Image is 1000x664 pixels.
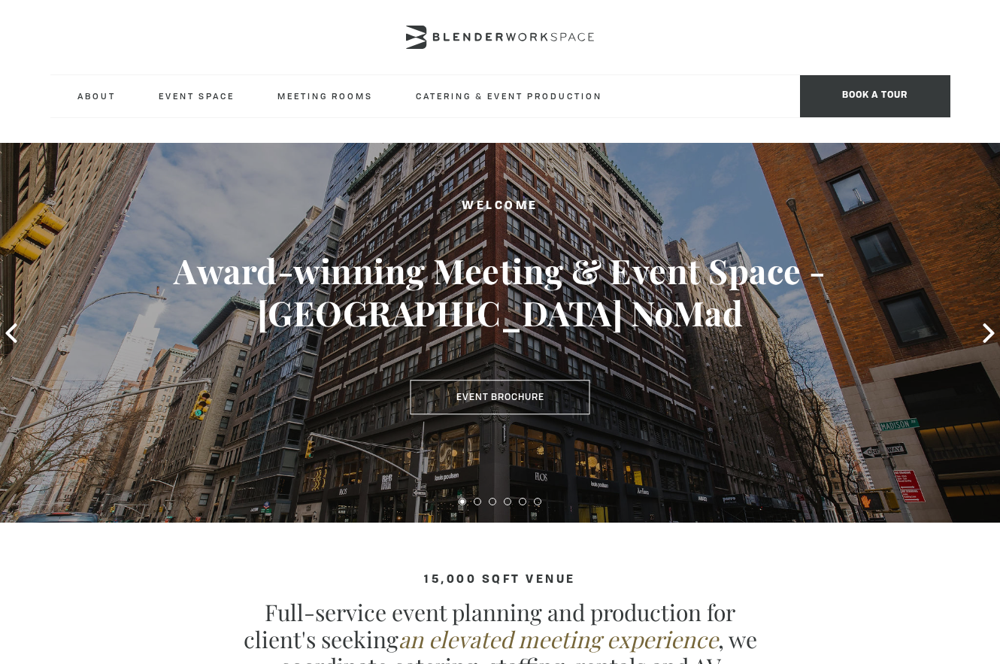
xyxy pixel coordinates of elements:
h2: Welcome [50,197,950,216]
a: Meeting Rooms [265,75,385,117]
a: Event Space [147,75,247,117]
em: an elevated meeting experience [398,624,718,654]
a: About [65,75,128,117]
span: Book a tour [800,75,950,117]
h4: 15,000 sqft venue [50,574,950,587]
a: Catering & Event Production [404,75,614,117]
a: Event Brochure [411,380,590,414]
h3: Award-winning Meeting & Event Space - [GEOGRAPHIC_DATA] NoMad [50,250,950,334]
